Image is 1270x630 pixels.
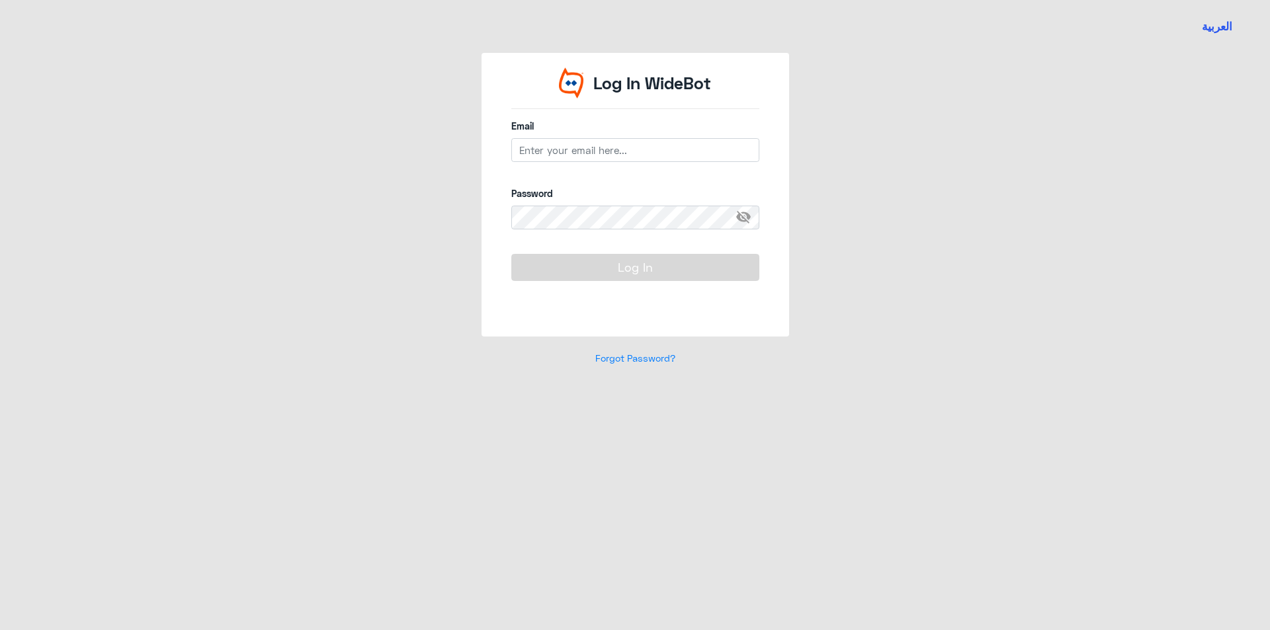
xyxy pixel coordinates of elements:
[559,67,584,98] img: Widebot Logo
[595,352,675,364] a: Forgot Password?
[511,186,759,200] label: Password
[511,138,759,162] input: Enter your email here...
[736,206,759,229] span: visibility_off
[1202,19,1232,35] button: العربية
[1194,10,1240,43] a: Switch language
[511,119,759,133] label: Email
[511,254,759,280] button: Log In
[593,71,711,96] p: Log In WideBot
